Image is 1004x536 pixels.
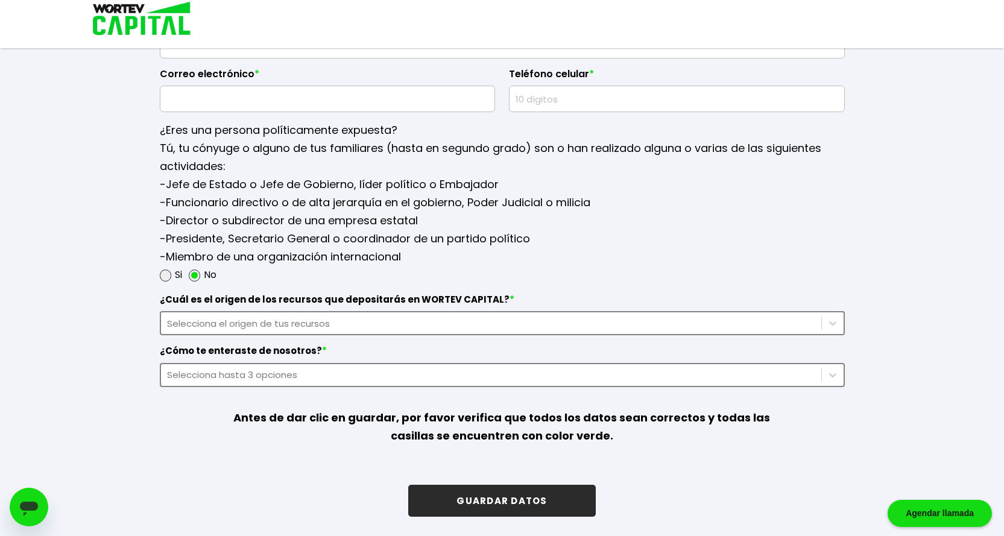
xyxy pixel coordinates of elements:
[160,121,845,139] p: ¿Eres una persona políticamente expuesta?
[408,485,595,517] button: GUARDAR DATOS
[204,266,216,284] label: No
[175,266,182,284] label: Si
[160,139,845,175] p: Tú, tu cónyuge o alguno de tus familiares (hasta en segundo grado) son o han realizado alguna o v...
[160,345,845,363] label: ¿Cómo te enteraste de nosotros?
[167,317,815,330] div: Selecciona el origen de tus recursos
[10,488,48,526] iframe: Botón para iniciar la ventana de mensajería
[888,500,992,527] div: Agendar llamada
[514,86,839,112] input: 10 dígitos
[509,68,845,86] label: Teléfono celular
[160,294,845,312] label: ¿Cuál es el origen de los recursos que depositarás en WORTEV CAPITAL?
[160,175,845,266] p: -Jefe de Estado o Jefe de Gobierno, líder político o Embajador -Funcionario directivo o de alta j...
[160,68,496,86] label: Correo electrónico
[167,368,815,382] div: Selecciona hasta 3 opciones
[233,410,770,443] b: Antes de dar clic en guardar, por favor verifica que todos los datos sean correctos y todas las c...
